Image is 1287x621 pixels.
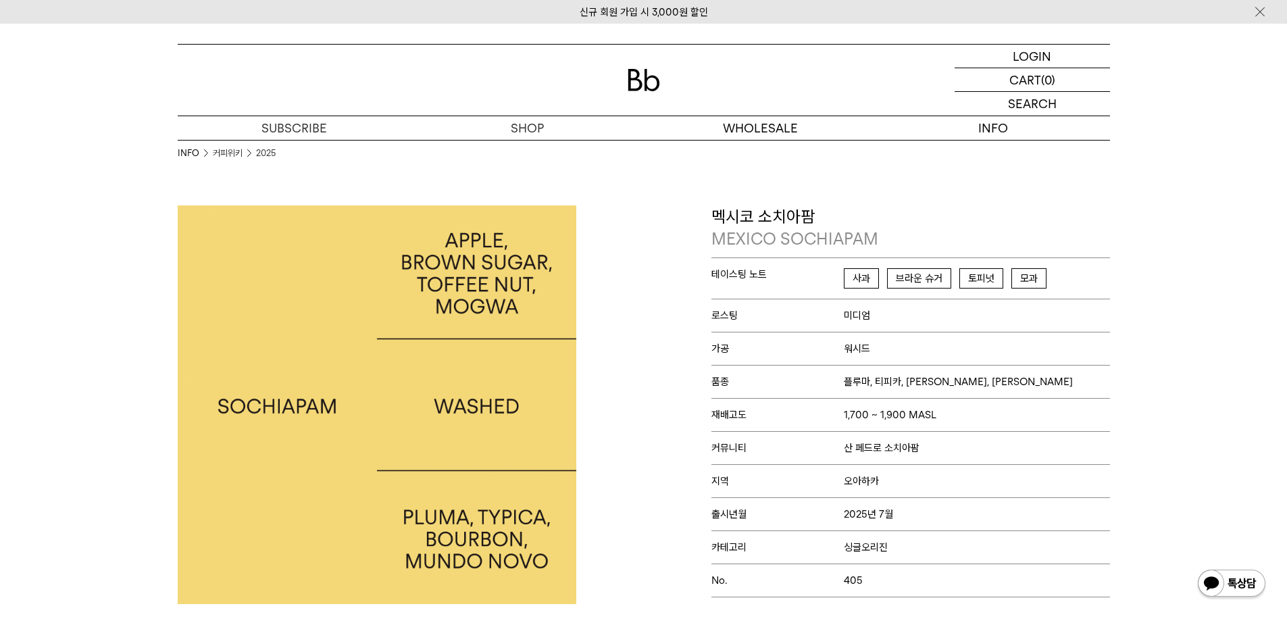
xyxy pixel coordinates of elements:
[178,147,213,160] li: INFO
[213,147,243,160] a: 커피위키
[628,69,660,91] img: 로고
[711,228,1110,251] p: MEXICO SOCHIAPAM
[955,68,1110,92] a: CART (0)
[887,268,951,289] span: 브라운 슈거
[711,343,844,355] span: 가공
[844,475,879,487] span: 오아하카
[711,409,844,421] span: 재배고도
[959,268,1003,289] span: 토피넛
[178,205,576,604] img: 멕시코 소치아팜MEXICO SOCHIAPAM
[844,508,893,520] span: 2025년 7월
[711,574,844,587] span: No.
[877,116,1110,140] p: INFO
[711,205,1110,251] p: 멕시코 소치아팜
[955,45,1110,68] a: LOGIN
[1011,268,1046,289] span: 모과
[844,309,870,322] span: 미디엄
[1009,68,1041,91] p: CART
[711,268,844,280] span: 테이스팅 노트
[844,376,1073,388] span: 플루마, 티피카, [PERSON_NAME], [PERSON_NAME]
[844,442,919,454] span: 산 페드로 소치아팜
[711,309,844,322] span: 로스팅
[711,376,844,388] span: 품종
[711,442,844,454] span: 커뮤니티
[1013,45,1051,68] p: LOGIN
[711,475,844,487] span: 지역
[178,116,411,140] a: SUBSCRIBE
[1196,568,1267,601] img: 카카오톡 채널 1:1 채팅 버튼
[1008,92,1057,116] p: SEARCH
[844,541,888,553] span: 싱글오리진
[256,147,276,160] a: 2025
[411,116,644,140] a: SHOP
[844,409,936,421] span: 1,700 ~ 1,900 MASL
[580,6,708,18] a: 신규 회원 가입 시 3,000원 할인
[844,343,870,355] span: 워시드
[1041,68,1055,91] p: (0)
[844,574,863,587] span: 405
[644,116,877,140] p: WHOLESALE
[711,541,844,553] span: 카테고리
[711,508,844,520] span: 출시년월
[844,268,879,289] span: 사과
